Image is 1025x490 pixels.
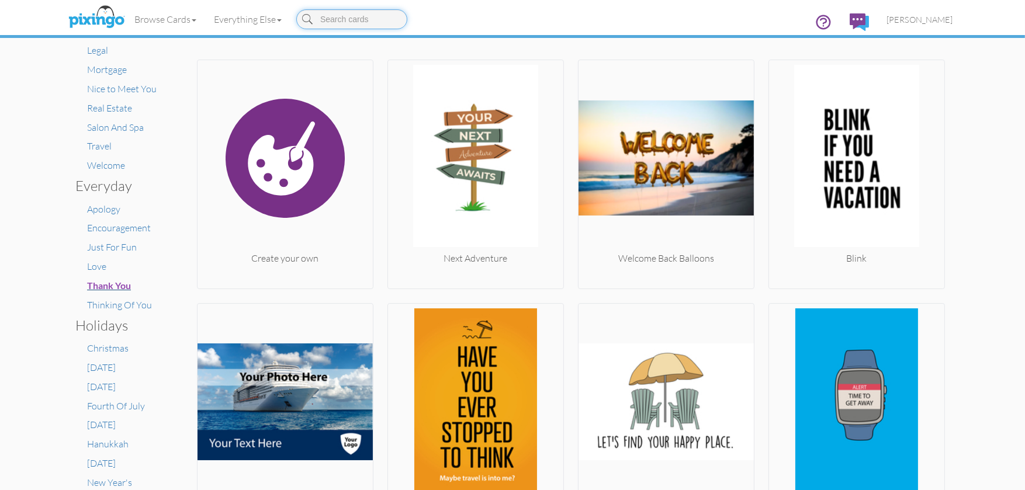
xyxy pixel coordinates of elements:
[87,121,144,133] a: Salon And Spa
[87,83,157,95] a: Nice to Meet You
[579,65,754,252] img: 20250124-200456-ac61e44cdf43-250.png
[205,5,290,34] a: Everything Else
[769,252,944,265] div: Blink
[75,318,160,333] h3: Holidays
[198,252,373,265] div: Create your own
[296,9,407,29] input: Search cards
[769,65,944,252] img: 20250416-225331-00ac61b41b59-250.jpg
[87,203,120,215] a: Apology
[87,477,132,488] a: New Year's
[87,102,132,114] a: Real Estate
[87,159,125,171] a: Welcome
[887,15,953,25] span: [PERSON_NAME]
[87,342,129,354] a: Christmas
[579,252,754,265] div: Welcome Back Balloons
[87,280,131,291] a: Thank You
[878,5,961,34] a: [PERSON_NAME]
[198,65,373,252] img: create.svg
[75,178,160,193] h3: Everyday
[87,299,152,311] a: Thinking Of You
[65,3,127,32] img: pixingo logo
[87,381,116,392] a: [DATE]
[87,260,106,272] a: Love
[87,457,116,469] a: [DATE]
[87,419,116,430] a: [DATE]
[126,5,205,34] a: Browse Cards
[87,438,129,450] a: Hanukkah
[388,252,563,265] div: Next Adventure
[87,400,145,412] a: Fourth Of July
[87,241,137,253] a: Just For Fun
[87,140,112,152] a: Travel
[850,13,869,31] img: comments.svg
[87,44,108,56] a: Legal
[87,362,116,373] a: [DATE]
[87,222,151,234] a: Encouragement
[87,280,131,291] span: Thank You
[388,65,563,252] img: 20250811-165541-04b25b21e4b4-250.jpg
[87,64,127,75] a: Mortgage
